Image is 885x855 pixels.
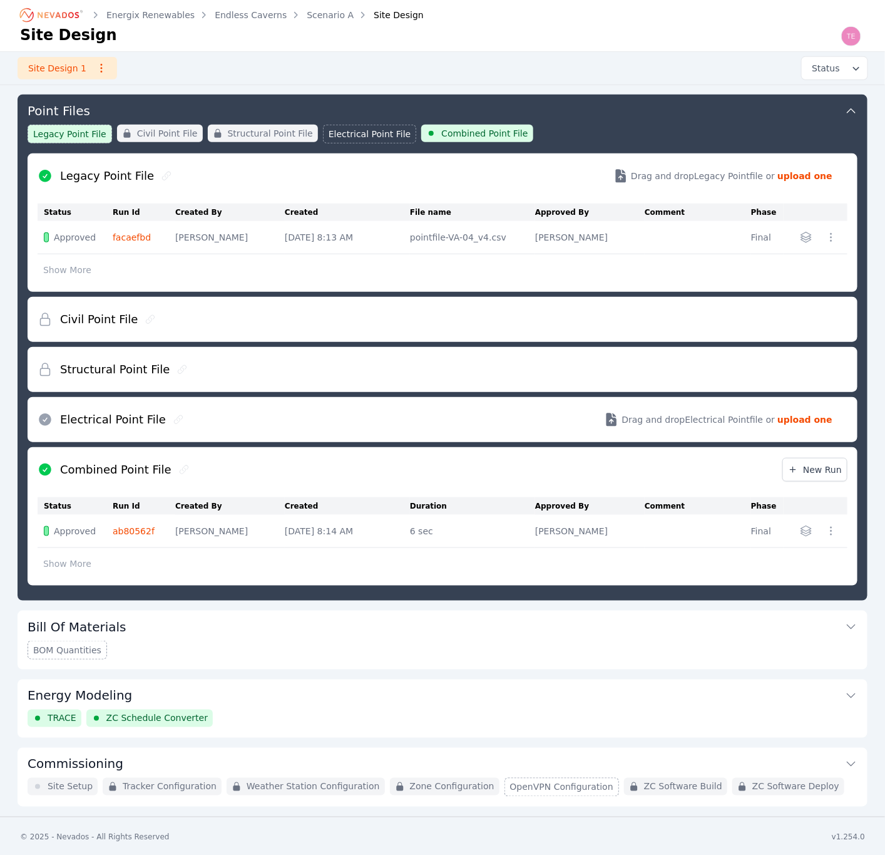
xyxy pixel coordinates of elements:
a: Site Design 1 [18,57,117,80]
a: Endless Caverns [215,9,287,21]
th: Created By [175,204,285,221]
span: TRACE [48,712,76,725]
span: ZC Software Build [644,780,722,793]
th: Duration [410,497,535,515]
h1: Site Design [20,25,117,45]
th: Created [285,204,410,221]
span: OpenVPN Configuration [510,781,613,794]
span: Combined Point File [441,127,528,140]
th: Status [38,497,113,515]
button: Energy Modeling [28,680,857,710]
th: Approved By [535,204,645,221]
div: © 2025 - Nevados - All Rights Reserved [20,832,170,842]
h3: Commissioning [28,755,123,773]
div: CommissioningSite SetupTracker ConfigurationWeather Station ConfigurationZone ConfigurationOpenVP... [18,748,867,807]
div: Site Design [356,9,424,21]
span: Drag and drop Legacy Point file or [631,170,775,182]
div: Energy ModelingTRACEZC Schedule Converter [18,680,867,738]
span: Drag and drop Electrical Point file or [622,413,775,426]
th: Phase [751,204,784,221]
span: Legacy Point File [33,128,106,140]
strong: upload one [777,413,832,426]
a: facaefbd [113,232,151,242]
span: Electrical Point File [329,128,411,140]
span: Approved [54,525,96,537]
td: [PERSON_NAME] [175,515,285,548]
span: Structural Point File [228,127,313,140]
h2: Combined Point File [60,461,171,479]
h2: Civil Point File [60,311,138,328]
a: New Run [782,458,847,482]
div: Bill Of MaterialsBOM Quantities [18,611,867,670]
th: File name [410,204,535,221]
td: [PERSON_NAME] [535,221,645,254]
th: Comment [645,497,751,515]
a: Energix Renewables [106,9,195,21]
th: Created [285,497,410,515]
td: [DATE] 8:13 AM [285,221,410,254]
button: Status [802,57,867,80]
td: [PERSON_NAME] [175,221,285,254]
th: Run Id [113,204,175,221]
div: pointfile-VA-04_v4.csv [410,231,529,244]
div: v1.254.0 [832,832,865,842]
span: Zone Configuration [410,780,494,793]
h3: Bill Of Materials [28,618,126,636]
div: Final [751,525,777,537]
th: Comment [645,204,751,221]
h3: Point Files [28,102,90,120]
h2: Electrical Point File [60,411,166,428]
button: Drag and dropLegacy Pointfile or upload one [598,158,847,194]
button: Show More [38,258,97,282]
span: Site Setup [48,780,93,793]
div: Final [751,231,777,244]
a: Scenario A [307,9,354,21]
button: Commissioning [28,748,857,778]
button: Show More [38,552,97,576]
span: Civil Point File [137,127,198,140]
th: Approved By [535,497,645,515]
td: [PERSON_NAME] [535,515,645,548]
span: New Run [788,464,842,476]
a: ab80562f [113,526,155,536]
th: Run Id [113,497,175,515]
div: 6 sec [410,525,529,537]
strong: upload one [777,170,832,182]
nav: Breadcrumb [20,5,424,25]
img: Ted Elliott [841,26,861,46]
span: Tracker Configuration [123,780,217,793]
button: Point Files [28,95,857,125]
button: Bill Of Materials [28,611,857,641]
span: Approved [54,231,96,244]
th: Created By [175,497,285,515]
h2: Legacy Point File [60,167,154,185]
span: ZC Software Deploy [752,780,839,793]
h2: Structural Point File [60,361,170,378]
span: Weather Station Configuration [247,780,380,793]
th: Status [38,204,113,221]
h3: Energy Modeling [28,687,132,705]
button: Drag and dropElectrical Pointfile or upload one [589,402,847,437]
th: Phase [751,497,784,515]
span: Status [807,62,840,75]
div: Point FilesLegacy Point FileCivil Point FileStructural Point FileElectrical Point FileCombined Po... [18,95,867,601]
span: BOM Quantities [33,644,101,656]
td: [DATE] 8:14 AM [285,515,410,548]
span: ZC Schedule Converter [106,712,208,725]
